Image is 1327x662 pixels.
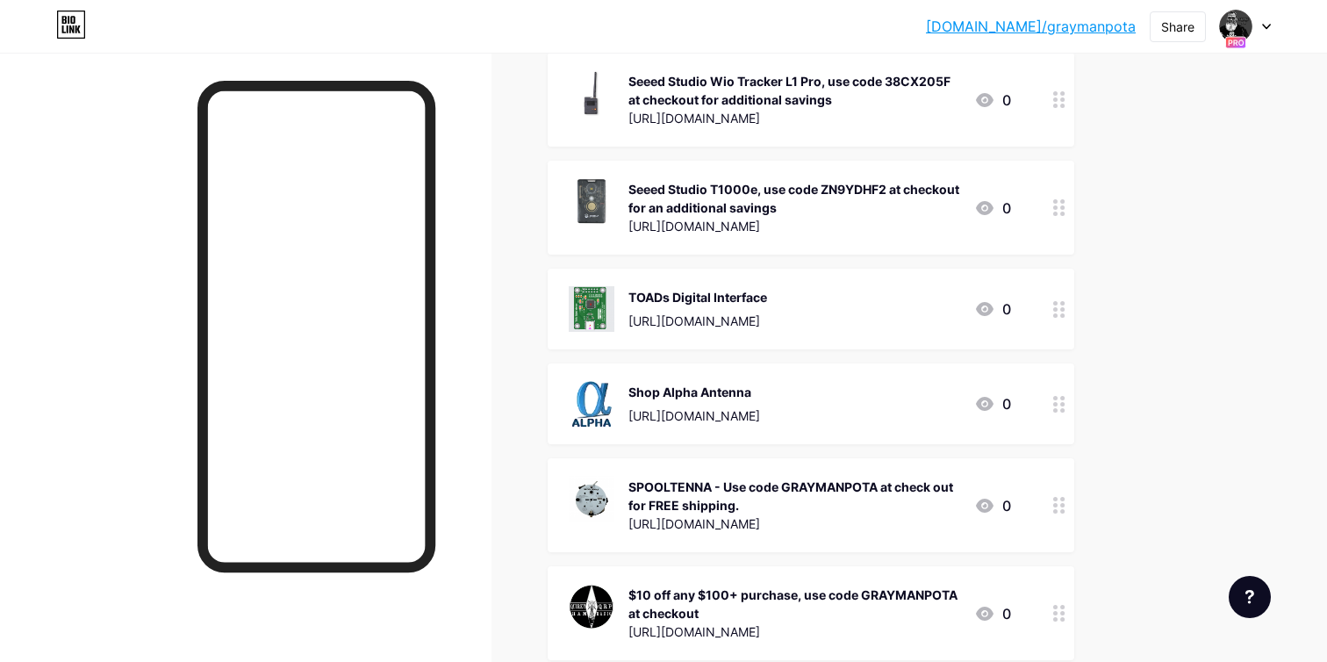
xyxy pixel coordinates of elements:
[974,299,1011,320] div: 0
[569,178,614,224] img: Seeed Studio T1000e, use code ZN9YDHF2 at checkout for an additional savings
[926,16,1136,37] a: [DOMAIN_NAME]/graymanpota
[628,288,767,306] div: TOADs Digital Interface
[569,584,614,630] img: $10 off any $100+ purchase, use code GRAYMANPOTA at checkout
[628,383,760,401] div: Shop Alpha Antenna
[628,478,960,514] div: SPOOLTENNA - Use code GRAYMANPOTA at check out for FREE shipping.
[628,109,960,127] div: [URL][DOMAIN_NAME]
[628,586,960,622] div: $10 off any $100+ purchase, use code GRAYMANPOTA at checkout
[628,407,760,425] div: [URL][DOMAIN_NAME]
[974,198,1011,219] div: 0
[628,312,767,330] div: [URL][DOMAIN_NAME]
[974,495,1011,516] div: 0
[974,603,1011,624] div: 0
[1161,18,1194,36] div: Share
[974,393,1011,414] div: 0
[628,180,960,217] div: Seeed Studio T1000e, use code ZN9YDHF2 at checkout for an additional savings
[628,217,960,235] div: [URL][DOMAIN_NAME]
[569,476,614,522] img: SPOOLTENNA - Use code GRAYMANPOTA at check out for FREE shipping.
[569,70,614,116] img: Seeed Studio Wio Tracker L1 Pro, use code 38CX205F at checkout for additional savings
[628,72,960,109] div: Seeed Studio Wio Tracker L1 Pro, use code 38CX205F at checkout for additional savings
[628,514,960,533] div: [URL][DOMAIN_NAME]
[628,622,960,641] div: [URL][DOMAIN_NAME]
[569,381,614,427] img: Shop Alpha Antenna
[974,90,1011,111] div: 0
[569,286,614,332] img: TOADs Digital Interface
[1219,10,1252,43] img: graymanpota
